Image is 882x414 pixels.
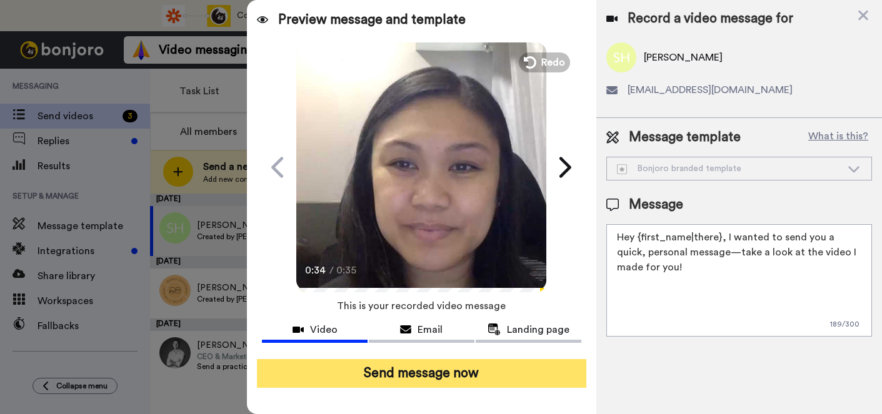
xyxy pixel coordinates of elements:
span: Email [418,322,443,337]
div: Bonjoro branded template [617,162,841,175]
span: 0:34 [305,263,327,278]
span: Message template [629,128,741,147]
textarea: Hey {first_name|there}, I wanted to send you a quick, personal message—take a look at the video I... [606,224,872,337]
span: Message [629,195,683,214]
img: demo-template.svg [617,164,627,174]
p: Message from Amy, sent 2h ago [54,47,189,58]
span: / [329,263,334,278]
button: Send message now [257,359,586,388]
button: What is this? [804,128,872,147]
span: Hi [PERSON_NAME], We hope you and your customers have been having a great time with [PERSON_NAME]... [54,35,189,256]
span: Landing page [507,322,569,337]
span: This is your recorded video message [337,292,506,320]
span: 0:35 [336,263,358,278]
img: Profile image for Amy [28,36,48,56]
span: Video [310,322,338,337]
div: message notification from Amy, 2h ago. Hi Zachary, We hope you and your customers have been havin... [19,25,231,67]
